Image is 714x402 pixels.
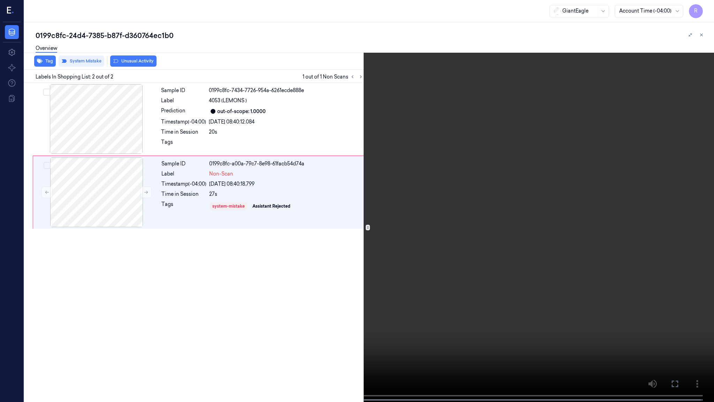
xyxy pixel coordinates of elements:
div: Assistant Rejected [252,203,290,209]
div: [DATE] 08:40:18.799 [209,180,363,188]
div: Label [161,170,206,178]
span: 4053 (LEMONS ) [209,97,247,104]
a: Overview [36,45,57,53]
div: 0199c8fc-7434-7726-954a-6261ecde888e [209,87,364,94]
div: system-mistake [212,203,245,209]
div: Tags [161,201,206,212]
div: Tags [161,139,206,150]
div: Timestamp (-04:00) [161,180,206,188]
button: Select row [44,162,51,169]
button: Tag [34,55,56,67]
div: [DATE] 08:40:12.084 [209,118,364,126]
button: Unusual Activity [110,55,157,67]
span: Non-Scan [209,170,233,178]
button: R [689,4,703,18]
button: Select row [43,89,50,96]
div: Time in Session [161,128,206,136]
span: Labels In Shopping List: 2 out of 2 [36,73,113,81]
span: 1 out of 1 Non Scans [303,73,365,81]
div: out-of-scope: 1.0000 [217,108,266,115]
div: 0199c8fc-24d4-7385-b87f-d360764ec1b0 [36,31,708,40]
div: 20s [209,128,364,136]
div: Time in Session [161,191,206,198]
button: System Mistake [59,55,104,67]
div: Prediction [161,107,206,116]
div: 0199c8fc-a00a-79c7-8e98-61facb54d74a [209,160,363,167]
div: Sample ID [161,160,206,167]
div: Timestamp (-04:00) [161,118,206,126]
div: Sample ID [161,87,206,94]
div: Label [161,97,206,104]
div: 27s [209,191,363,198]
